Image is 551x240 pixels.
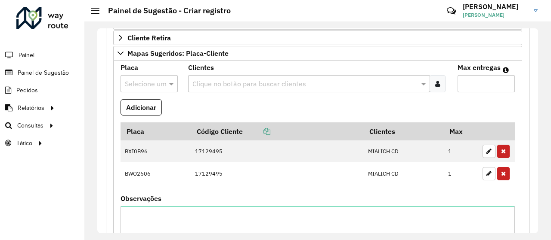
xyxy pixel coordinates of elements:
[463,11,527,19] span: [PERSON_NAME]
[458,62,501,73] label: Max entregas
[17,121,43,130] span: Consultas
[444,122,478,140] th: Max
[188,62,214,73] label: Clientes
[463,3,527,11] h3: [PERSON_NAME]
[99,6,231,15] h2: Painel de Sugestão - Criar registro
[127,34,171,41] span: Cliente Retira
[243,127,270,136] a: Copiar
[18,68,69,77] span: Painel de Sugestão
[444,162,478,185] td: 1
[503,67,509,73] em: Máximo de clientes que serão colocados na mesma rota com os clientes informados
[363,122,443,140] th: Clientes
[121,140,191,163] td: BXI0B96
[442,2,461,20] a: Contato Rápido
[121,122,191,140] th: Placa
[121,62,138,73] label: Placa
[121,162,191,185] td: BWO2606
[191,140,363,163] td: 17129495
[363,140,443,163] td: MIALICH CD
[113,46,522,61] a: Mapas Sugeridos: Placa-Cliente
[121,193,161,204] label: Observações
[113,30,522,45] a: Cliente Retira
[16,139,32,148] span: Tático
[191,162,363,185] td: 17129495
[363,162,443,185] td: MIALICH CD
[18,103,44,112] span: Relatórios
[16,86,38,95] span: Pedidos
[121,99,162,115] button: Adicionar
[191,122,363,140] th: Código Cliente
[19,51,34,60] span: Painel
[444,140,478,163] td: 1
[127,50,229,57] span: Mapas Sugeridos: Placa-Cliente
